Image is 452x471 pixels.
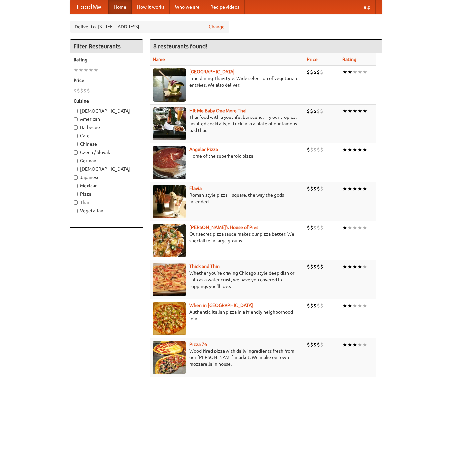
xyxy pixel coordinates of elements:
[342,302,347,309] li: ★
[189,225,258,230] a: [PERSON_NAME]'s House of Pies
[362,263,367,270] li: ★
[310,68,313,76] li: $
[153,263,186,296] img: thick.jpg
[74,149,139,156] label: Czech / Slovak
[313,185,317,192] li: $
[88,66,93,74] li: ★
[74,66,78,74] li: ★
[189,186,202,191] a: Flavia
[342,68,347,76] li: ★
[189,108,247,113] a: Hit Me Baby One More Thai
[355,0,376,14] a: Help
[313,146,317,153] li: $
[347,146,352,153] li: ★
[74,98,139,104] h5: Cuisine
[70,40,143,53] h4: Filter Restaurants
[74,124,139,131] label: Barbecue
[362,341,367,348] li: ★
[307,185,310,192] li: $
[310,302,313,309] li: $
[362,146,367,153] li: ★
[310,341,313,348] li: $
[313,341,317,348] li: $
[74,109,78,113] input: [DEMOGRAPHIC_DATA]
[74,199,139,206] label: Thai
[74,77,139,84] h5: Price
[153,231,302,244] p: Our secret pizza sauce makes our pizza better. We specialize in large groups.
[153,68,186,102] img: satay.jpg
[357,185,362,192] li: ★
[83,87,87,94] li: $
[317,224,320,231] li: $
[74,117,78,121] input: American
[153,341,186,374] img: pizza76.jpg
[352,341,357,348] li: ★
[70,21,229,33] div: Deliver to: [STREET_ADDRESS]
[317,302,320,309] li: $
[74,192,78,196] input: Pizza
[320,224,323,231] li: $
[74,116,139,122] label: American
[189,69,235,74] b: [GEOGRAPHIC_DATA]
[352,68,357,76] li: ★
[153,185,186,218] img: flavia.jpg
[132,0,170,14] a: How it works
[74,157,139,164] label: German
[317,146,320,153] li: $
[347,263,352,270] li: ★
[74,167,78,171] input: [DEMOGRAPHIC_DATA]
[205,0,245,14] a: Recipe videos
[313,68,317,76] li: $
[357,341,362,348] li: ★
[342,224,347,231] li: ★
[362,302,367,309] li: ★
[74,159,78,163] input: German
[153,270,302,290] p: Whether you're craving Chicago-style deep dish or thin as a wafer crust, we have you covered in t...
[352,263,357,270] li: ★
[74,174,139,181] label: Japanese
[310,146,313,153] li: $
[80,87,83,94] li: $
[362,185,367,192] li: ★
[320,341,323,348] li: $
[357,302,362,309] li: ★
[357,107,362,115] li: ★
[307,57,318,62] a: Price
[78,66,83,74] li: ★
[307,107,310,115] li: $
[307,224,310,231] li: $
[342,146,347,153] li: ★
[74,132,139,139] label: Cafe
[352,185,357,192] li: ★
[320,146,323,153] li: $
[189,303,253,308] a: When in [GEOGRAPHIC_DATA]
[313,107,317,115] li: $
[317,68,320,76] li: $
[352,224,357,231] li: ★
[74,200,78,205] input: Thai
[153,146,186,179] img: angular.jpg
[153,153,302,159] p: Home of the superheroic pizza!
[320,302,323,309] li: $
[347,68,352,76] li: ★
[189,147,218,152] a: Angular Pizza
[74,56,139,63] h5: Rating
[74,175,78,180] input: Japanese
[87,87,90,94] li: $
[153,348,302,367] p: Wood-fired pizza with daily ingredients fresh from our [PERSON_NAME] market. We make our own mozz...
[189,264,220,269] a: Thick and Thin
[209,23,225,30] a: Change
[362,68,367,76] li: ★
[357,68,362,76] li: ★
[170,0,205,14] a: Who we are
[74,87,77,94] li: $
[317,107,320,115] li: $
[320,107,323,115] li: $
[153,309,302,322] p: Authentic Italian pizza in a friendly neighborhood joint.
[352,146,357,153] li: ★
